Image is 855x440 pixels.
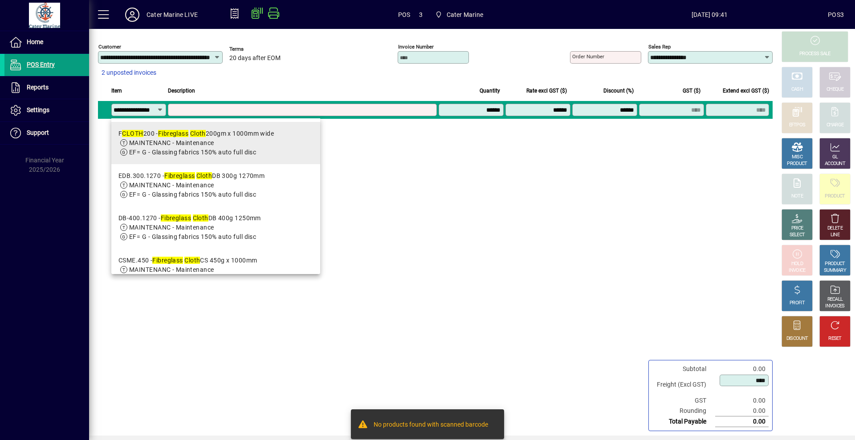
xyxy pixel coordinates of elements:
div: DELETE [827,225,843,232]
mat-option: DB-400.1270 - Fibreglass Cloth DB 400g 1250mm [111,206,320,249]
a: Support [4,122,89,144]
div: INVOICES [825,303,844,310]
span: 3 [419,8,423,22]
td: 0.00 [715,406,769,416]
div: LINE [831,232,839,238]
div: POS3 [828,8,844,22]
em: Cloth [184,257,200,264]
span: Cater Marine [447,8,483,22]
span: POS Entry [27,61,55,68]
span: Item [111,86,122,96]
span: MAINTENANC - Maintenance [129,182,214,189]
em: Fibreglass [158,130,188,137]
a: Settings [4,99,89,121]
mat-label: Customer [98,44,121,50]
span: Description [168,86,195,96]
em: Fibreglass [164,172,195,179]
a: Home [4,31,89,53]
span: Cater Marine [432,7,487,23]
mat-option: FCLOTH200 - Fibreglass Cloth 200gm x 1000mm wide [111,122,320,164]
div: GL [832,154,838,161]
div: RECALL [827,296,843,303]
mat-label: Invoice number [398,44,434,50]
mat-option: EDB.300.1270 - Fibreglass Cloth DB 300g 1270mm [111,164,320,206]
div: DISCOUNT [786,335,808,342]
mat-label: Sales rep [648,44,671,50]
em: CLOTH [122,130,143,137]
div: MISC [792,154,802,161]
em: Cloth [196,172,212,179]
span: Settings [27,106,49,113]
div: No products found with scanned barcode [374,420,488,431]
div: SUMMARY [824,267,846,274]
td: Subtotal [652,364,715,374]
div: CHARGE [826,122,844,129]
div: CHEQUE [826,86,843,93]
span: MAINTENANC - Maintenance [129,266,214,273]
mat-label: Order number [572,53,604,60]
div: HOLD [791,261,803,267]
div: SELECT [790,232,805,238]
em: Cloth [193,214,208,222]
span: Home [27,38,43,45]
span: MAINTENANC - Maintenance [129,224,214,231]
div: CASH [791,86,803,93]
div: F 200 - 200gm x 1000mm wide [118,129,274,138]
span: Support [27,129,49,136]
span: 2 unposted invoices [102,68,156,77]
span: Quantity [480,86,500,96]
em: Fibreglass [152,257,183,264]
div: PROFIT [790,300,805,307]
span: 20 days after EOM [229,55,281,62]
td: 0.00 [715,416,769,427]
td: Freight (Excl GST) [652,374,715,396]
div: RESET [828,335,842,342]
span: EF= G - Glassing fabrics 150% auto full disc [129,149,256,156]
span: POS [398,8,411,22]
mat-option: CSME.450 - Fibreglass Cloth CS 450g x 1000mm [111,249,320,291]
div: CSME.450 - CS 450g x 1000mm [118,256,257,265]
button: 2 unposted invoices [98,65,160,81]
div: Cater Marine LIVE [147,8,198,22]
div: EFTPOS [789,122,806,129]
div: PRODUCT [787,161,807,167]
div: PRODUCT [825,261,845,267]
div: DB-400.1270 - DB 400g 1250mm [118,214,261,223]
div: NOTE [791,193,803,200]
div: ACCOUNT [825,161,845,167]
span: [DATE] 09:41 [591,8,828,22]
div: PROCESS SALE [799,51,831,57]
span: MAINTENANC - Maintenance [129,139,214,146]
div: PRODUCT [825,193,845,200]
a: Reports [4,77,89,99]
span: GST ($) [683,86,700,96]
span: EF= G - Glassing fabrics 150% auto full disc [129,191,256,198]
div: INVOICE [789,267,805,274]
span: Discount (%) [603,86,634,96]
span: Extend excl GST ($) [723,86,769,96]
button: Profile [118,7,147,23]
div: EDB.300.1270 - DB 300g 1270mm [118,171,265,181]
td: GST [652,396,715,406]
td: 0.00 [715,396,769,406]
span: EF= G - Glassing fabrics 150% auto full disc [129,233,256,240]
div: PRICE [791,225,803,232]
td: Rounding [652,406,715,416]
span: Rate excl GST ($) [526,86,567,96]
em: Cloth [190,130,206,137]
em: Fibreglass [161,214,191,222]
span: Reports [27,84,49,91]
td: Total Payable [652,416,715,427]
span: Terms [229,46,283,52]
td: 0.00 [715,364,769,374]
